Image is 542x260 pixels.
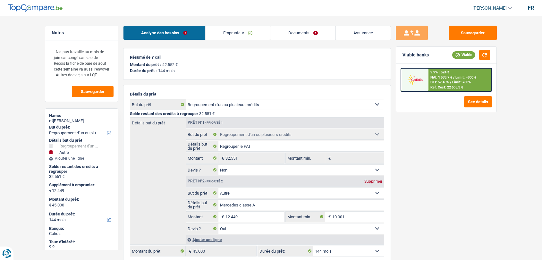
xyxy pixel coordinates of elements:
[452,80,471,84] span: Limit: <60%
[49,113,114,118] div: Name:
[336,26,391,40] a: Assurance
[363,180,384,183] div: Supprimer
[130,68,157,73] p: Durée du prêt :
[49,164,114,174] div: Solde restant des crédits à regrouper
[49,244,114,249] div: 9.9
[186,223,218,234] label: Devis ?
[49,118,114,123] div: m'[PERSON_NAME]
[286,212,325,222] label: Montant min.
[402,52,429,58] div: Viable banks
[472,5,507,11] span: [PERSON_NAME]
[186,141,218,151] label: Détails but du prêt
[49,138,114,143] div: Détails but du prêt
[218,212,225,222] span: €
[158,68,175,73] p: 144 mois
[325,153,332,163] span: €
[49,203,51,208] span: €
[199,111,215,116] span: 32.551 €
[130,246,186,256] label: Montant du prêt
[130,55,384,60] p: Résumé de Y call
[186,188,218,198] label: But du prêt
[430,80,449,84] span: DTI: 57.43%
[449,26,497,40] button: Sauvegarder
[130,92,384,96] p: Détails du prêt
[52,30,112,36] h5: Notes
[186,179,224,183] div: Prêt n°2
[186,129,218,139] label: But du prêt
[186,200,218,210] label: Détails but du prêt
[453,75,454,80] span: /
[49,226,114,231] div: Banque:
[162,62,178,67] p: 42.552 €
[452,51,475,58] div: Viable
[450,80,451,84] span: /
[270,26,335,40] a: Documents
[464,96,492,107] button: See details
[49,231,114,236] div: Cofidis
[186,153,218,163] label: Montant
[186,235,384,244] div: Ajouter une ligne
[403,74,427,86] img: Cofidis
[123,26,205,40] a: Analyse des besoins
[467,3,512,13] a: [PERSON_NAME]
[430,85,463,89] div: Ref. Cost: 22 605,3 €
[205,121,223,124] span: - Priorité 1
[186,212,218,222] label: Montant
[130,99,186,110] label: But du prêt
[130,118,186,125] label: Détails but du prêt
[258,246,313,256] label: Durée du prêt:
[72,86,114,97] button: Sauvegarder
[130,111,198,116] span: Solde restant des crédits à regrouper
[49,197,113,202] label: Montant du prêt:
[206,26,270,40] a: Emprunteur
[49,156,114,161] div: Ajouter une ligne
[81,89,105,94] span: Sauvegarder
[286,153,325,163] label: Montant min.
[49,212,113,217] label: Durée du prêt:
[49,239,114,245] div: Taux d'intérêt:
[49,188,51,193] span: €
[218,153,225,163] span: €
[455,75,476,80] span: Limit: >800 €
[430,75,452,80] span: NAI: 1 533,7 €
[49,182,113,188] label: Supplément à emprunter:
[49,125,113,130] label: But du prêt:
[186,121,224,125] div: Prêt n°1
[130,62,161,67] p: Montant du prêt :
[186,165,218,175] label: Devis ?
[430,70,449,74] div: 9.9% | 524 €
[49,174,114,179] div: 32.551 €
[528,5,534,11] div: fr
[8,4,63,12] img: TopCompare Logo
[205,180,223,183] span: - Priorité 2
[186,246,193,256] span: €
[325,212,332,222] span: €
